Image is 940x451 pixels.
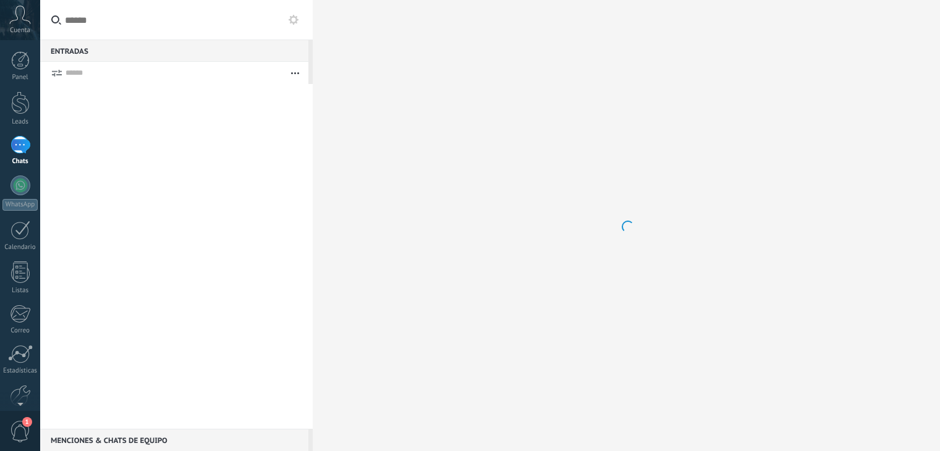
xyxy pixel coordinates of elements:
[2,327,38,335] div: Correo
[2,287,38,295] div: Listas
[2,199,38,211] div: WhatsApp
[2,74,38,82] div: Panel
[282,62,308,84] button: Más
[10,27,30,35] span: Cuenta
[40,40,308,62] div: Entradas
[40,429,308,451] div: Menciones & Chats de equipo
[2,367,38,375] div: Estadísticas
[22,417,32,427] span: 1
[2,118,38,126] div: Leads
[2,243,38,251] div: Calendario
[2,158,38,166] div: Chats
